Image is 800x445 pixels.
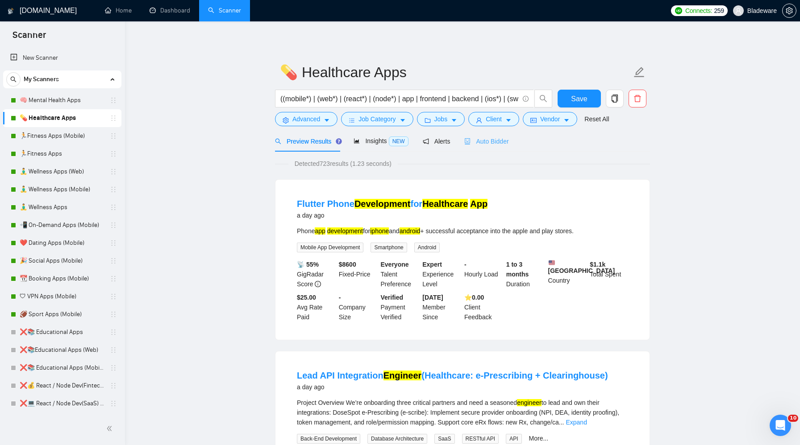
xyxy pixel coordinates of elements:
a: 📲 On-Demand Apps (Mobile) [20,216,104,234]
input: Search Freelance Jobs... [280,93,519,104]
li: New Scanner [3,49,121,67]
img: 🇺🇸 [549,260,555,266]
a: 🏃Fitness Apps [20,145,104,163]
span: holder [110,115,117,122]
mark: development [327,227,363,235]
span: holder [110,311,117,318]
span: info-circle [523,96,529,102]
a: Flutter PhoneDevelopmentforHealthcare App [297,199,487,209]
input: Scanner name... [280,61,632,83]
span: Scanner [5,29,53,47]
mark: Healthcare [422,199,468,209]
a: 🧘‍♂️ Wellness Apps (Mobile) [20,181,104,198]
div: Country [546,260,588,289]
a: homeHome [105,7,132,14]
div: Total Spent [588,260,630,289]
mark: android [400,227,421,235]
span: search [275,138,281,144]
b: Expert [422,261,442,268]
span: copy [606,95,623,103]
mark: engineer [517,399,542,406]
span: holder [110,400,117,407]
span: caret-down [505,117,512,124]
span: Auto Bidder [464,138,508,145]
a: ❌📚 Educational Apps (Mobile) [20,359,104,377]
span: Advanced [292,114,320,124]
a: 🎉 Social Apps (Mobile) [20,252,104,270]
span: Save [571,93,587,104]
a: ❌💻 React / Node Dev(SaaS) - (FT, Hourly, 3+) [20,395,104,412]
mark: Development [354,199,411,209]
div: Member Since [421,293,462,322]
span: Detected 723 results (1.23 seconds) [288,159,398,169]
span: holder [110,132,117,140]
button: settingAdvancedcaret-down [275,112,337,126]
a: More... [529,435,549,442]
iframe: Intercom live chat [770,415,791,436]
span: 259 [714,6,724,16]
button: folderJobscaret-down [417,112,465,126]
span: Alerts [423,138,450,145]
span: caret-down [324,117,330,124]
span: holder [110,186,117,193]
span: Vendor [540,114,560,124]
a: Lead API IntegrationEngineer(Healthcare: e‑Prescribing + Clearinghouse) [297,371,608,380]
span: holder [110,204,117,211]
a: 🏈 Sport Apps (Mobile) [20,305,104,323]
mark: Engineer [383,371,422,380]
b: $ 1.1k [590,261,605,268]
button: setting [782,4,796,18]
button: copy [606,90,624,107]
span: API [506,434,521,444]
a: 💊 Healthcare Apps [20,109,104,127]
a: 🏃Fitness Apps (Mobile) [20,127,104,145]
span: edit [633,66,645,78]
a: ❌💰 React / Node Dev(Fintech) - (FT, Hourly) [20,377,104,395]
span: double-left [106,424,115,433]
span: Jobs [434,114,448,124]
b: [DATE] [422,294,443,301]
span: ... [559,419,564,426]
div: GigRadar Score [295,260,337,289]
button: barsJob Categorycaret-down [341,112,413,126]
span: idcard [530,117,537,124]
mark: iphone [370,227,389,235]
span: SaaS [434,434,454,444]
a: 🧠 Mental Health Apps [20,91,104,109]
a: Reset All [584,114,609,124]
span: holder [110,293,117,300]
a: New Scanner [10,49,114,67]
mark: App [470,199,487,209]
div: Experience Level [421,260,462,289]
span: search [535,95,552,103]
span: holder [110,97,117,104]
span: Database Architecture [367,434,427,444]
button: search [6,72,21,87]
span: Connects: [685,6,712,16]
span: area-chart [354,138,360,144]
a: 📆 Booking Apps (Mobile) [20,270,104,288]
span: user [476,117,482,124]
div: Tooltip anchor [335,137,343,145]
span: search [7,76,20,82]
b: 📡 55% [297,261,319,268]
div: a day ago [297,382,608,392]
div: Company Size [337,293,379,322]
div: Payment Verified [379,293,421,322]
span: user [735,8,742,14]
span: setting [283,117,289,124]
span: holder [110,239,117,247]
span: Back-End Development [297,434,360,444]
span: folder [425,117,431,124]
div: Talent Preference [379,260,421,289]
span: Mobile App Development [297,243,363,252]
a: ❤️ Dating Apps (Mobile) [20,234,104,252]
div: Client Feedback [462,293,504,322]
div: Hourly Load [462,260,504,289]
span: holder [110,222,117,229]
button: idcardVendorcaret-down [523,112,577,126]
span: holder [110,275,117,282]
b: Everyone [381,261,409,268]
a: ❌📚Educational Apps (Web) [20,341,104,359]
span: Job Category [358,114,396,124]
